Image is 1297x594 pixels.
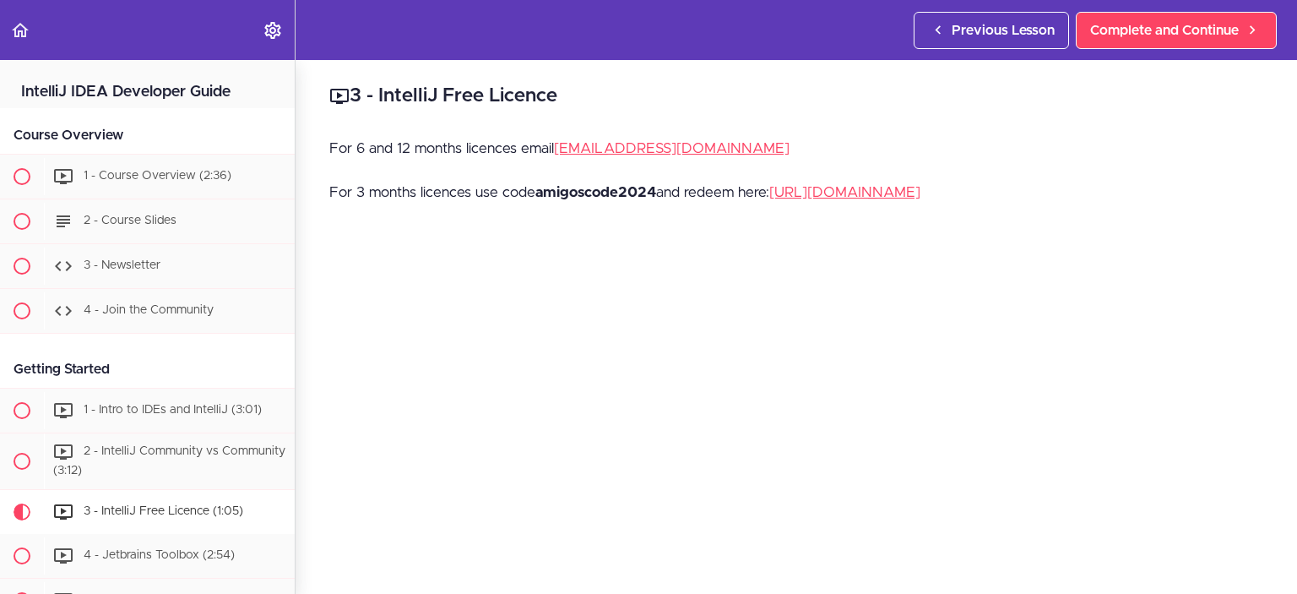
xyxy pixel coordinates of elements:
[263,20,283,41] svg: Settings Menu
[84,549,235,561] span: 4 - Jetbrains Toolbox (2:54)
[914,12,1069,49] a: Previous Lesson
[84,304,214,316] span: 4 - Join the Community
[84,170,231,182] span: 1 - Course Overview (2:36)
[535,185,656,199] strong: amigoscode2024
[84,259,160,271] span: 3 - Newsletter
[554,141,790,155] a: [EMAIL_ADDRESS][DOMAIN_NAME]
[1076,12,1277,49] a: Complete and Continue
[53,445,285,477] span: 2 - IntelliJ Community vs Community (3:12)
[84,505,243,517] span: 3 - IntelliJ Free Licence (1:05)
[1090,20,1239,41] span: Complete and Continue
[329,136,1263,161] p: For 6 and 12 months licences email
[84,404,262,416] span: 1 - Intro to IDEs and IntelliJ (3:01)
[329,180,1263,205] p: For 3 months licences use code and redeem here:
[10,20,30,41] svg: Back to course curriculum
[84,215,176,226] span: 2 - Course Slides
[952,20,1055,41] span: Previous Lesson
[769,185,920,199] a: [URL][DOMAIN_NAME]
[329,82,1263,111] h2: 3 - IntelliJ Free Licence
